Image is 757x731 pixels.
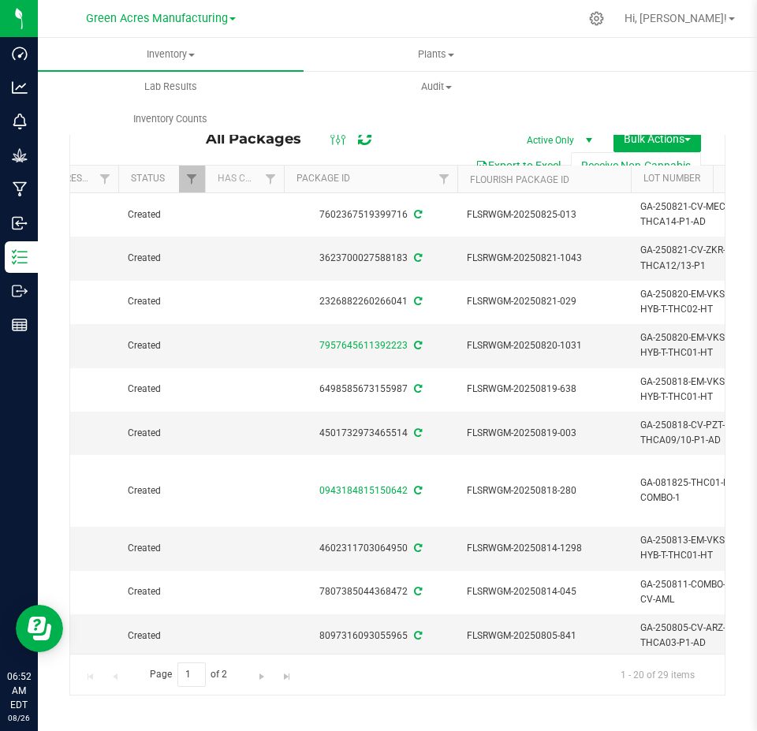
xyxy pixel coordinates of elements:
inline-svg: Inbound [12,215,28,231]
span: FLSRWGM-20250805-841 [467,628,621,643]
div: 7807385044368472 [282,584,460,599]
span: Page of 2 [136,662,241,687]
span: Inventory [38,47,304,62]
span: FLSRWGM-20250818-280 [467,483,621,498]
div: 8097316093055965 [282,628,460,643]
span: GA-250820-EM-VKS-HYB-T-THC01-HT [640,330,740,360]
button: Bulk Actions [613,125,701,152]
span: GA-250818-CV-PZT-D-THCA09/10-P1-AD [640,418,740,448]
a: Audit [304,70,569,103]
span: GA-081825-THC01-HT-COMBO-1 [640,476,740,505]
span: FLSRWGM-20250820-1031 [467,338,621,353]
span: FLSRWGM-20250825-013 [467,207,621,222]
div: 6498585673155987 [282,382,460,397]
a: Lab Results [38,70,304,103]
inline-svg: Grow [12,147,28,163]
span: FLSRWGM-20250821-029 [467,294,621,309]
a: Filter [92,166,118,192]
span: Created [128,382,196,397]
span: GA-250821-CV-ZKR-D-THCA12/13-P1 [640,243,740,273]
span: GA-250813-EM-VKS-HYB-T-THC01-HT [640,533,740,563]
div: 4501732973465514 [282,426,460,441]
span: FLSRWGM-20250814-045 [467,584,621,599]
span: Plants [304,47,569,62]
span: Sync from Compliance System [412,543,422,554]
a: Lot Number [643,173,700,184]
a: Plants [304,38,569,71]
span: All Packages [206,130,317,147]
div: 4602311703064950 [282,541,460,556]
span: GA-250818-EM-VKS-HYB-T-THC01-HT [640,375,740,405]
span: Created [128,426,196,441]
span: Inventory Counts [112,112,229,126]
span: Created [128,628,196,643]
input: 1 [177,662,206,687]
span: GA-250821-CV-MEC-C-THCA14-P1-AD [640,200,740,229]
span: Audit [304,80,569,94]
span: Created [128,338,196,353]
div: 2326882260266041 [282,294,460,309]
a: Inventory [38,38,304,71]
span: Lab Results [123,80,218,94]
a: Package ID [296,173,350,184]
div: 3623700027588183 [282,251,460,266]
button: Receive Non-Cannabis [571,152,701,179]
span: Sync from Compliance System [412,252,422,263]
span: Created [128,294,196,309]
span: Created [128,251,196,266]
span: Created [128,584,196,599]
span: GA-250811-COMBO-CV-AML [640,577,740,607]
p: 06:52 AM EDT [7,669,31,712]
iframe: Resource center [16,605,63,652]
span: FLSRWGM-20250819-003 [467,426,621,441]
span: GA-250805-CV-ARZ-C-THCA03-P1-AD [640,621,740,651]
a: Filter [179,166,205,192]
span: FLSRWGM-20250814-1298 [467,541,621,556]
span: Green Acres Manufacturing [86,12,228,25]
span: Sync from Compliance System [412,630,422,641]
div: Manage settings [587,11,606,26]
inline-svg: Outbound [12,283,28,299]
span: Created [128,483,196,498]
span: GA-250820-EM-VKS-HYB-T-THC02-HT [640,287,740,317]
span: Created [128,541,196,556]
inline-svg: Inventory [12,249,28,265]
inline-svg: Manufacturing [12,181,28,197]
span: 1 - 20 of 29 items [608,662,707,686]
a: Filter [258,166,284,192]
a: Go to the next page [251,662,274,684]
span: Sync from Compliance System [412,485,422,496]
span: Sync from Compliance System [412,296,422,307]
span: Bulk Actions [624,132,691,145]
a: 0943184815150642 [319,485,408,496]
span: Sync from Compliance System [412,383,422,394]
span: Sync from Compliance System [412,209,422,220]
inline-svg: Dashboard [12,46,28,62]
span: Sync from Compliance System [412,427,422,438]
a: Flourish Package ID [470,174,569,185]
a: Inventory Counts [38,103,304,136]
th: Has COA [205,166,284,193]
a: Filter [431,166,457,192]
a: Go to the last page [275,662,298,684]
a: 7957645611392223 [319,340,408,351]
p: 08/26 [7,712,31,724]
span: FLSRWGM-20250821-1043 [467,251,621,266]
inline-svg: Analytics [12,80,28,95]
span: Hi, [PERSON_NAME]! [625,12,727,24]
span: Sync from Compliance System [412,586,422,597]
inline-svg: Monitoring [12,114,28,129]
inline-svg: Reports [12,317,28,333]
button: Export to Excel [465,152,571,179]
a: Status [131,173,165,184]
div: 7602367519399716 [282,207,460,222]
span: FLSRWGM-20250819-638 [467,382,621,397]
span: Sync from Compliance System [412,340,422,351]
span: Created [128,207,196,222]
